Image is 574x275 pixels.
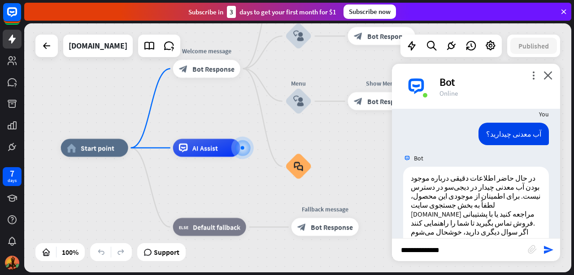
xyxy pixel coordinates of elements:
div: Subscribe in days to get your first month for $1 [188,6,336,18]
span: Support [154,245,179,259]
div: آب معدنی چیدارید؟ [478,123,549,145]
div: 100% [59,245,81,259]
div: digisoo.com [69,35,127,57]
div: days [8,177,17,184]
i: block_bot_response [354,97,363,106]
div: 3 [227,6,236,18]
span: Start point [81,143,114,152]
button: Published [510,38,557,54]
div: Bot [439,75,549,89]
span: Default fallback [193,222,240,231]
div: Show Menu [341,79,422,88]
div: 7 [10,169,14,177]
span: AI Assist [192,143,218,152]
span: Bot Response [311,222,353,231]
i: block_bot_response [179,64,188,73]
i: more_vert [529,71,538,80]
i: send [543,244,554,255]
i: home_2 [67,143,76,152]
i: block_fallback [179,222,188,231]
p: در حال حاضر اطلاعات دقیقی درباره موجود بودن آب معدنی چیدار در دیجی‌سو در دسترس نیست. برای اطمینان... [411,173,541,245]
i: block_bot_response [297,222,306,231]
i: block_faq [294,161,303,171]
i: block_bot_response [354,31,363,40]
span: Bot Response [192,64,235,73]
i: close [544,71,552,80]
div: Menu [272,79,326,88]
div: Subscribe now [344,4,396,19]
span: Bot Response [367,97,409,106]
i: block_user_input [293,31,304,41]
div: Welcome message [166,46,247,55]
span: Bot Response [367,31,409,40]
button: Open LiveChat chat widget [7,4,34,31]
span: You [539,110,549,118]
div: Online [439,89,549,98]
i: block_user_input [293,96,304,106]
i: block_attachment [528,245,537,254]
a: 7 days [3,167,22,186]
div: Fallback message [285,204,365,213]
span: Bot [414,154,423,162]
